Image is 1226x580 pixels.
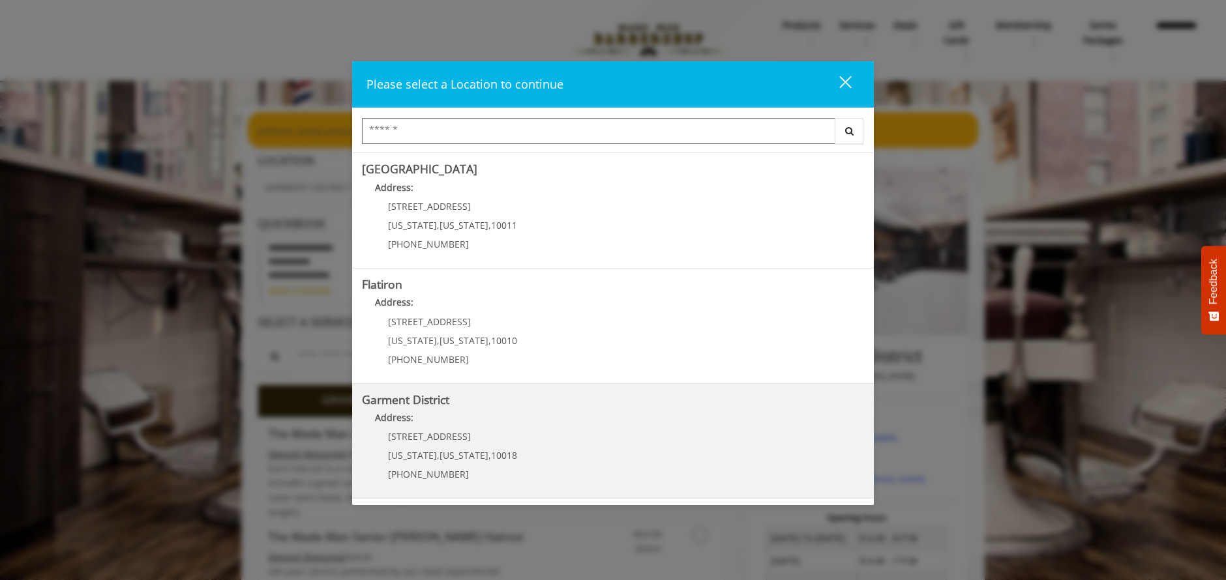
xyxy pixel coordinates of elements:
b: Address: [375,181,413,194]
span: , [488,449,491,461]
span: [PHONE_NUMBER] [388,468,469,480]
span: [STREET_ADDRESS] [388,315,471,328]
span: [US_STATE] [440,219,488,231]
span: , [437,449,440,461]
span: , [488,219,491,231]
span: , [437,219,440,231]
b: Address: [375,411,413,424]
input: Search Center [362,118,835,144]
span: 10011 [491,219,517,231]
span: [PHONE_NUMBER] [388,238,469,250]
span: , [488,334,491,347]
span: [STREET_ADDRESS] [388,430,471,442]
b: Garment District [362,392,449,407]
span: Please select a Location to continue [366,76,563,92]
b: Address: [375,296,413,308]
span: [US_STATE] [440,449,488,461]
span: [US_STATE] [440,334,488,347]
span: 10010 [491,334,517,347]
span: [US_STATE] [388,219,437,231]
span: [US_STATE] [388,449,437,461]
span: [US_STATE] [388,334,437,347]
div: Center Select [362,118,864,151]
div: close dialog [824,75,850,94]
span: [STREET_ADDRESS] [388,200,471,212]
span: Feedback [1208,259,1219,304]
span: [PHONE_NUMBER] [388,353,469,366]
button: Feedback - Show survey [1201,246,1226,334]
b: Flatiron [362,276,402,292]
span: , [437,334,440,347]
span: 10018 [491,449,517,461]
button: close dialog [815,71,860,98]
b: [GEOGRAPHIC_DATA] [362,161,477,177]
i: Search button [842,126,857,136]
